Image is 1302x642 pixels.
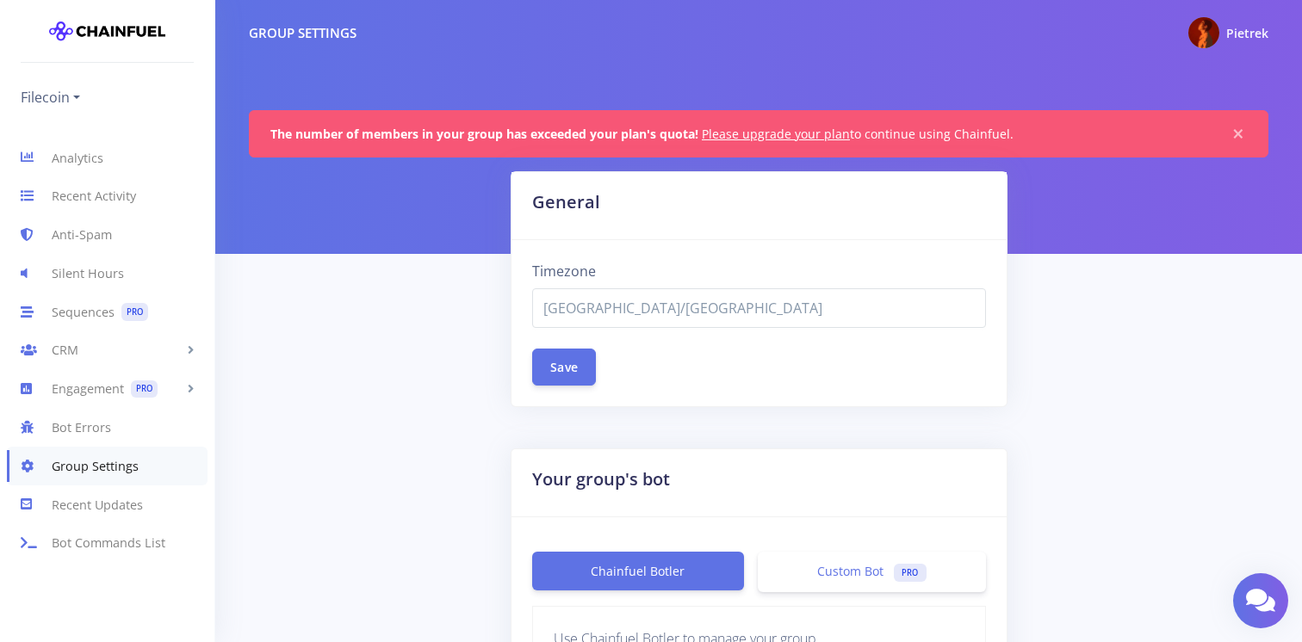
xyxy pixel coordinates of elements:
span: PRO [131,380,158,398]
a: Filecoin [21,83,80,111]
span: × [1230,126,1247,143]
a: Group Settings [7,447,208,485]
span: Custom Bot [817,563,883,579]
img: @pxpxkptk Photo [1188,17,1219,48]
span: Asia/Bangkok [543,298,975,318]
span: PRO [121,303,148,321]
span: PRO [894,564,926,582]
a: Chainfuel Botler [532,552,745,590]
img: chainfuel-logo [49,14,165,48]
strong: The number of members in your group has exceeded your plan's quota! [270,126,698,142]
a: Please upgrade your plan [702,126,850,142]
h2: General [532,189,986,215]
div: Group Settings [249,23,356,43]
span: Asia/Bangkok [532,288,986,328]
span: to continue using Chainfuel. [270,126,1014,142]
h2: Your group's bot [532,466,986,492]
button: Save [532,349,596,386]
span: Pietrek [1226,25,1268,41]
label: Timezone [532,261,596,281]
button: Close [1230,126,1247,143]
a: @pxpxkptk Photo Pietrek [1175,14,1268,52]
